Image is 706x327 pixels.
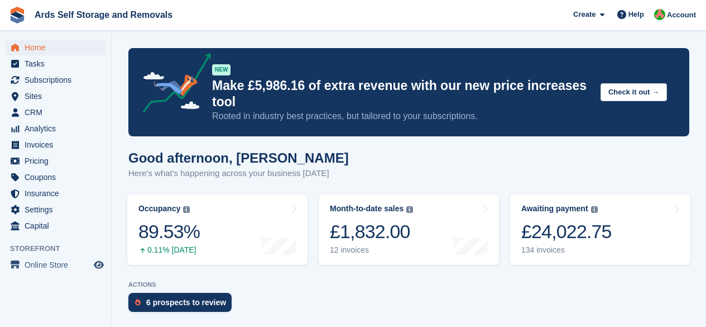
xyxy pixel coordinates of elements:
[9,7,26,23] img: stora-icon-8386f47178a22dfd0bd8f6a31ec36ba5ce8667c1dd55bd0f319d3a0aa187defe.svg
[183,206,190,213] img: icon-info-grey-7440780725fd019a000dd9b08b2336e03edf1995a4989e88bcd33f0948082b44.svg
[212,78,592,110] p: Make £5,986.16 of extra revenue with our new price increases tool
[92,258,105,272] a: Preview store
[406,206,413,213] img: icon-info-grey-7440780725fd019a000dd9b08b2336e03edf1995a4989e88bcd33f0948082b44.svg
[25,72,92,88] span: Subscriptions
[128,293,237,317] a: 6 prospects to review
[128,150,349,165] h1: Good afternoon, [PERSON_NAME]
[6,72,105,88] a: menu
[6,202,105,217] a: menu
[30,6,177,24] a: Ards Self Storage and Removals
[6,40,105,55] a: menu
[25,257,92,273] span: Online Store
[521,220,612,243] div: £24,022.75
[25,202,92,217] span: Settings
[521,245,612,255] div: 134 invoices
[138,204,180,214] div: Occupancy
[6,137,105,153] a: menu
[146,298,226,307] div: 6 prospects to review
[138,245,200,255] div: 0.11% [DATE]
[330,245,413,255] div: 12 invoices
[6,88,105,104] a: menu
[128,167,349,180] p: Here's what's happening across your business [DATE]
[628,9,644,20] span: Help
[25,137,92,153] span: Invoices
[25,105,92,120] span: CRM
[25,40,92,55] span: Home
[25,169,92,185] span: Coupons
[573,9,595,20] span: Create
[128,281,689,288] p: ACTIONS
[212,110,592,122] p: Rooted in industry best practices, but tailored to your subscriptions.
[133,53,212,117] img: price-adjustments-announcement-icon-8257ccfd72463d97f412b2fc003d46551f7dbcb40ab6d574587a9cd5c0d94...
[6,121,105,136] a: menu
[6,56,105,72] a: menu
[25,218,92,234] span: Capital
[10,243,111,254] span: Storefront
[25,88,92,104] span: Sites
[25,153,92,169] span: Pricing
[330,204,404,214] div: Month-to-date sales
[319,194,499,265] a: Month-to-date sales £1,832.00 12 invoices
[127,194,308,265] a: Occupancy 89.53% 0.11% [DATE]
[6,186,105,201] a: menu
[667,10,696,21] span: Account
[601,83,667,102] button: Check it out →
[135,299,141,306] img: prospect-51fa495bee0391a8d652442698ab0144808aea92771e9ea1ae160a38d050c398.svg
[138,220,200,243] div: 89.53%
[25,56,92,72] span: Tasks
[6,218,105,234] a: menu
[25,186,92,201] span: Insurance
[521,204,588,214] div: Awaiting payment
[591,206,598,213] img: icon-info-grey-7440780725fd019a000dd9b08b2336e03edf1995a4989e88bcd33f0948082b44.svg
[654,9,665,20] img: Ethan McFerran
[6,105,105,120] a: menu
[25,121,92,136] span: Analytics
[6,257,105,273] a: menu
[212,64,230,75] div: NEW
[6,153,105,169] a: menu
[330,220,413,243] div: £1,832.00
[6,169,105,185] a: menu
[510,194,690,265] a: Awaiting payment £24,022.75 134 invoices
